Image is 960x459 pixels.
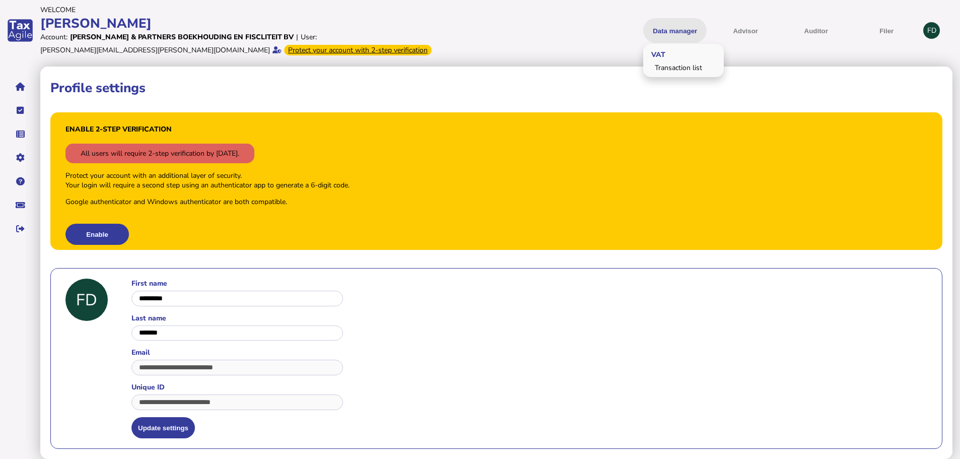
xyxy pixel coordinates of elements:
span: VAT [643,42,670,65]
button: Raise a support ticket [10,194,31,216]
div: Protect your account with an additional layer of security. [65,171,242,180]
i: Data manager [16,134,25,135]
button: Enable [65,224,129,245]
div: [PERSON_NAME][EMAIL_ADDRESS][PERSON_NAME][DOMAIN_NAME] [40,45,270,55]
div: [PERSON_NAME] [40,15,477,32]
button: Data manager [10,123,31,145]
label: Unique ID [131,382,343,392]
div: FD [65,279,108,321]
div: Your login will require a second step using an authenticator app to generate a 6-digit code. [65,180,350,190]
button: Sign out [10,218,31,239]
button: Shows a dropdown of VAT Advisor options [714,18,777,43]
div: From Oct 1, 2025, 2-step verification will be required to login. Set it up now... [284,45,432,55]
button: Filer [855,18,918,43]
button: Home [10,76,31,97]
i: Email verified [272,46,282,53]
h3: Enable 2-step verification [65,124,172,134]
button: Shows a dropdown of Data manager options [643,18,707,43]
div: | [296,32,298,42]
div: Account: [40,32,67,42]
label: First name [131,279,343,288]
div: All users will require 2-step verification by [DATE]. [65,144,254,163]
div: [PERSON_NAME] & Partners Boekhouding en Fiscliteit BV [70,32,294,42]
button: Help pages [10,171,31,192]
div: Profile settings [923,22,940,39]
menu: navigate products [482,18,919,43]
label: Email [131,348,343,357]
button: Manage settings [10,147,31,168]
label: Last name [131,313,343,323]
button: Update settings [131,417,195,438]
a: Transaction list [645,60,722,76]
button: Auditor [784,18,848,43]
div: Welcome [40,5,477,15]
div: User: [301,32,317,42]
button: Tasks [10,100,31,121]
h1: Profile settings [50,79,146,97]
p: Google authenticator and Windows authenticator are both compatible. [65,197,287,207]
